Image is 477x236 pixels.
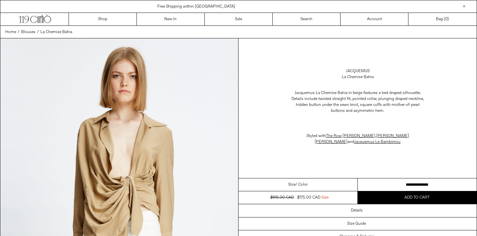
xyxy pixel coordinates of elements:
[342,74,374,80] div: La Chemise Bahia
[445,16,449,22] span: )
[358,191,477,204] button: Add to cart
[288,182,295,188] span: Size
[404,195,430,200] span: Add to cart
[137,13,205,25] a: New In
[5,29,16,35] a: Home
[351,208,363,213] h3: Details
[69,13,137,25] a: Shop
[270,195,294,200] s: $815.00 CAD
[347,221,366,226] h3: Size Guide
[306,133,409,145] span: Styled with , and
[346,68,370,74] a: Jacquemus
[326,133,375,139] a: The Row [PERSON_NAME]
[291,90,424,114] span: Jacquemus La Chemise Bahia in beige features a tied draped silhouette. Details include twisted st...
[354,139,400,145] a: Jacquemus Le Bambimou
[18,29,20,35] span: /
[408,13,476,25] a: Bag ()
[295,182,308,188] span: / Color
[37,29,39,35] span: /
[40,29,72,35] a: La Chemise Bahia
[157,4,235,9] a: Free Shipping within [GEOGRAPHIC_DATA]
[21,29,35,35] a: Blouses
[321,195,329,201] span: Sale
[297,195,320,200] span: $175.00 CAD
[445,17,448,22] span: 0
[341,13,408,25] a: Account
[205,13,273,25] a: Sale
[273,13,341,25] a: Search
